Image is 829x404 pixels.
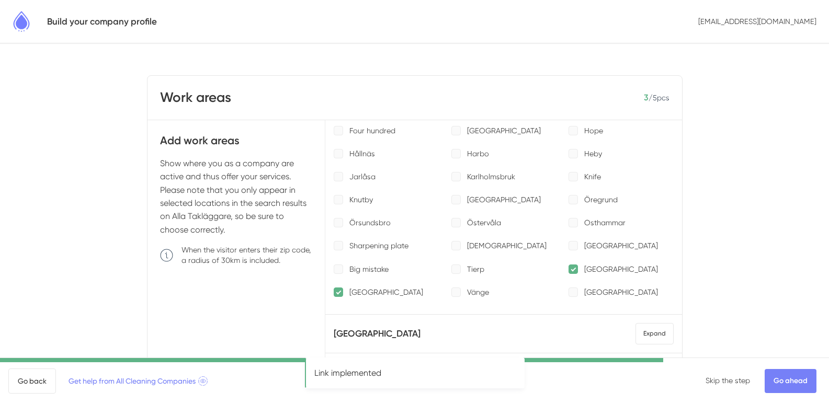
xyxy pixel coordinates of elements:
[314,368,381,378] font: Link implemented
[467,126,541,135] font: [GEOGRAPHIC_DATA]
[349,126,395,135] font: Four hundred
[653,94,657,102] font: 5
[8,8,35,34] img: All Cleaning Companies
[698,17,816,26] font: [EMAIL_ADDRESS][DOMAIN_NAME]
[584,195,618,204] font: Öregrund
[160,158,306,235] font: Show where you as a company are active and thus offer your services. Please note that you only ap...
[644,93,649,102] font: 3
[584,172,601,181] font: Knife
[467,149,489,158] font: Harbo
[334,328,421,339] font: [GEOGRAPHIC_DATA]
[349,241,408,250] font: Sharpening plate
[467,265,484,273] font: Tierp
[349,195,373,204] font: Knutby
[584,218,626,227] font: Osthammar
[181,246,311,264] font: When the visitor enters their zip code, a radius of 30km is included.
[584,241,658,250] font: [GEOGRAPHIC_DATA]
[160,134,240,147] font: Add work areas
[69,377,196,385] font: Get help from All Cleaning Companies
[467,241,547,250] font: [DEMOGRAPHIC_DATA]
[584,265,658,273] font: [GEOGRAPHIC_DATA]
[467,288,489,296] font: Vänge
[8,368,56,394] a: Go back
[349,149,375,158] font: Hållnäs
[349,172,376,181] font: Jarlåsa
[467,218,501,227] font: Östervåla
[584,288,658,296] font: [GEOGRAPHIC_DATA]
[349,218,391,227] font: Örsundsbro
[774,376,808,385] font: Go ahead
[47,16,157,27] font: Build your company profile
[706,376,750,385] a: Skip the step
[69,375,208,387] span: Get help from All Cleaning Companies
[649,94,653,102] font: /
[160,89,231,106] font: Work areas
[584,149,602,158] font: Heby
[349,288,423,296] font: [GEOGRAPHIC_DATA]
[467,195,541,204] font: [GEOGRAPHIC_DATA]
[643,330,666,337] font: Expand
[18,377,47,385] font: Go back
[584,126,603,135] font: Hope
[349,265,389,273] font: Big mistake
[467,172,515,181] font: Karlholmsbruk
[657,94,669,102] font: pcs
[765,369,816,393] a: Go ahead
